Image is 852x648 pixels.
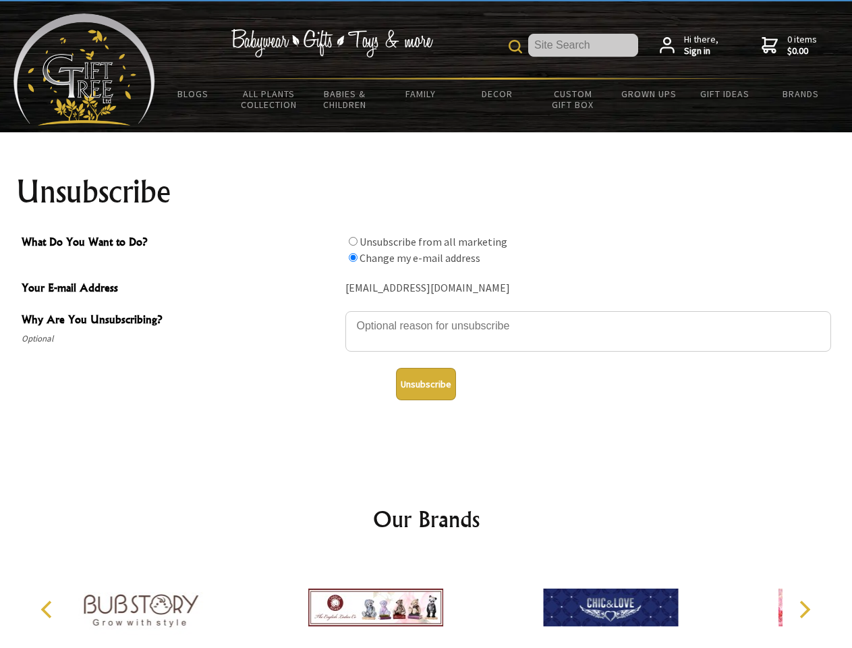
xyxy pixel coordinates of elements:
button: Unsubscribe [396,368,456,400]
a: Grown Ups [610,80,687,108]
a: Custom Gift Box [535,80,611,119]
strong: $0.00 [787,45,817,57]
a: BLOGS [155,80,231,108]
textarea: Why Are You Unsubscribing? [345,311,831,352]
span: Your E-mail Address [22,279,339,299]
input: What Do You Want to Do? [349,237,358,246]
label: Change my e-mail address [360,251,480,265]
a: All Plants Collection [231,80,308,119]
span: Why Are You Unsubscribing? [22,311,339,331]
input: What Do You Want to Do? [349,253,358,262]
a: Brands [763,80,839,108]
a: Decor [459,80,535,108]
label: Unsubscribe from all marketing [360,235,507,248]
h1: Unsubscribe [16,175,836,208]
span: Hi there, [684,34,718,57]
img: Babywear - Gifts - Toys & more [231,29,433,57]
span: What Do You Want to Do? [22,234,339,253]
div: [EMAIL_ADDRESS][DOMAIN_NAME] [345,278,831,299]
span: 0 items [787,33,817,57]
strong: Sign in [684,45,718,57]
a: 0 items$0.00 [762,34,817,57]
h2: Our Brands [27,503,826,535]
img: Babyware - Gifts - Toys and more... [13,13,155,126]
input: Site Search [528,34,638,57]
img: product search [509,40,522,53]
a: Hi there,Sign in [660,34,718,57]
a: Babies & Children [307,80,383,119]
button: Next [789,595,819,624]
span: Optional [22,331,339,347]
button: Previous [34,595,63,624]
a: Gift Ideas [687,80,763,108]
a: Family [383,80,459,108]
